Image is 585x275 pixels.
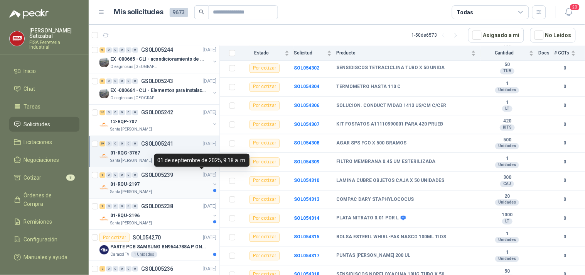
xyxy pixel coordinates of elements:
[113,78,118,84] div: 0
[294,216,319,221] a: SOL054314
[203,78,216,85] p: [DATE]
[480,156,534,162] b: 1
[126,141,131,146] div: 0
[141,172,173,178] p: GSOL005239
[9,153,79,167] a: Negociaciones
[110,212,140,219] p: 01-RQU-2196
[294,66,319,71] b: SOL054302
[9,214,79,229] a: Remisiones
[119,78,125,84] div: 0
[199,9,204,15] span: search
[106,110,112,115] div: 0
[113,172,118,178] div: 0
[9,117,79,132] a: Solicitudes
[132,204,138,209] div: 0
[240,46,294,61] th: Estado
[554,51,570,56] span: # COTs
[99,214,109,223] img: Company Logo
[500,68,514,75] div: TUB
[110,189,152,195] p: Santa [PERSON_NAME]
[141,141,173,146] p: GSOL005241
[99,233,130,242] div: Por cotizar
[570,3,580,11] span: 20
[99,139,218,164] a: 29 0 0 0 0 0 GSOL005241[DATE] Company Logo01-RQG-3767Santa [PERSON_NAME]
[554,46,585,61] th: # COTs
[99,108,218,132] a: 18 0 0 0 0 0 GSOL005242[DATE] Company Logo12-RQP-707Santa [PERSON_NAME]
[336,141,406,147] b: AGAR SPS FCO X 500 GRAMOS
[99,45,218,70] a: 6 0 0 0 0 0 GSOL005244[DATE] Company LogoEX -000665 - CLI - acondicionamiento de caja paraOleagin...
[500,181,514,187] div: CAJ
[110,126,152,132] p: Santa [PERSON_NAME]
[114,7,164,18] h1: Mis solicitudes
[495,143,519,149] div: Unidades
[294,253,319,259] a: SOL054317
[113,110,118,115] div: 0
[99,172,105,178] div: 1
[24,85,35,93] span: Chat
[480,269,534,275] b: 50
[502,106,513,112] div: LT
[500,125,515,131] div: KITS
[106,141,112,146] div: 0
[294,197,319,202] a: SOL054313
[126,266,131,272] div: 0
[110,181,140,188] p: 01-RQU-2197
[141,204,173,209] p: GSOL005238
[250,83,280,92] div: Por cotizar
[119,110,125,115] div: 0
[480,212,534,219] b: 1000
[29,28,79,39] p: [PERSON_NAME] Satizabal
[530,28,576,42] button: No Leídos
[110,220,152,226] p: Santa [PERSON_NAME]
[294,141,319,146] a: SOL054308
[203,109,216,116] p: [DATE]
[133,235,161,240] p: SOL054270
[132,266,138,272] div: 0
[554,83,576,91] b: 0
[294,51,325,56] span: Solicitud
[99,78,105,84] div: 6
[119,266,125,272] div: 0
[495,87,519,93] div: Unidades
[203,234,216,241] p: [DATE]
[9,64,79,78] a: Inicio
[554,196,576,204] b: 0
[554,121,576,129] b: 0
[24,67,36,75] span: Inicio
[110,64,159,70] p: Oleaginosas [GEOGRAPHIC_DATA][PERSON_NAME]
[538,46,554,61] th: Docs
[480,51,528,56] span: Cantidad
[99,76,218,101] a: 6 0 0 0 0 0 GSOL005243[DATE] Company LogoEX -000664 - CLI - Elementos para instalacion de cOleagi...
[554,215,576,222] b: 0
[495,237,519,243] div: Unidades
[495,256,519,262] div: Unidades
[480,81,534,87] b: 1
[99,58,109,67] img: Company Logo
[99,245,109,255] img: Company Logo
[113,141,118,146] div: 0
[294,234,319,240] a: SOL054315
[110,87,206,94] p: EX -000664 - CLI - Elementos para instalacion de c
[250,158,280,167] div: Por cotizar
[99,170,218,195] a: 1 0 0 0 0 0 GSOL005239[DATE] Company Logo01-RQU-2197Santa [PERSON_NAME]
[126,172,131,178] div: 0
[294,103,319,109] a: SOL054306
[99,266,105,272] div: 2
[141,78,173,84] p: GSOL005243
[99,183,109,192] img: Company Logo
[294,84,319,90] a: SOL054304
[110,243,206,251] p: PARTE PCB SAMSUNG BN9644788A P ONECONNE
[29,40,79,49] p: FISA Ferreteria Industrial
[24,120,51,129] span: Solicitudes
[99,89,109,98] img: Company Logo
[468,28,524,42] button: Asignado a mi
[203,140,216,148] p: [DATE]
[24,191,72,208] span: Órdenes de Compra
[113,204,118,209] div: 0
[119,172,125,178] div: 0
[110,149,140,157] p: 01-RQG-3767
[502,219,513,225] div: LT
[203,265,216,273] p: [DATE]
[457,8,473,17] div: Todas
[110,95,159,101] p: Oleaginosas [GEOGRAPHIC_DATA][PERSON_NAME]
